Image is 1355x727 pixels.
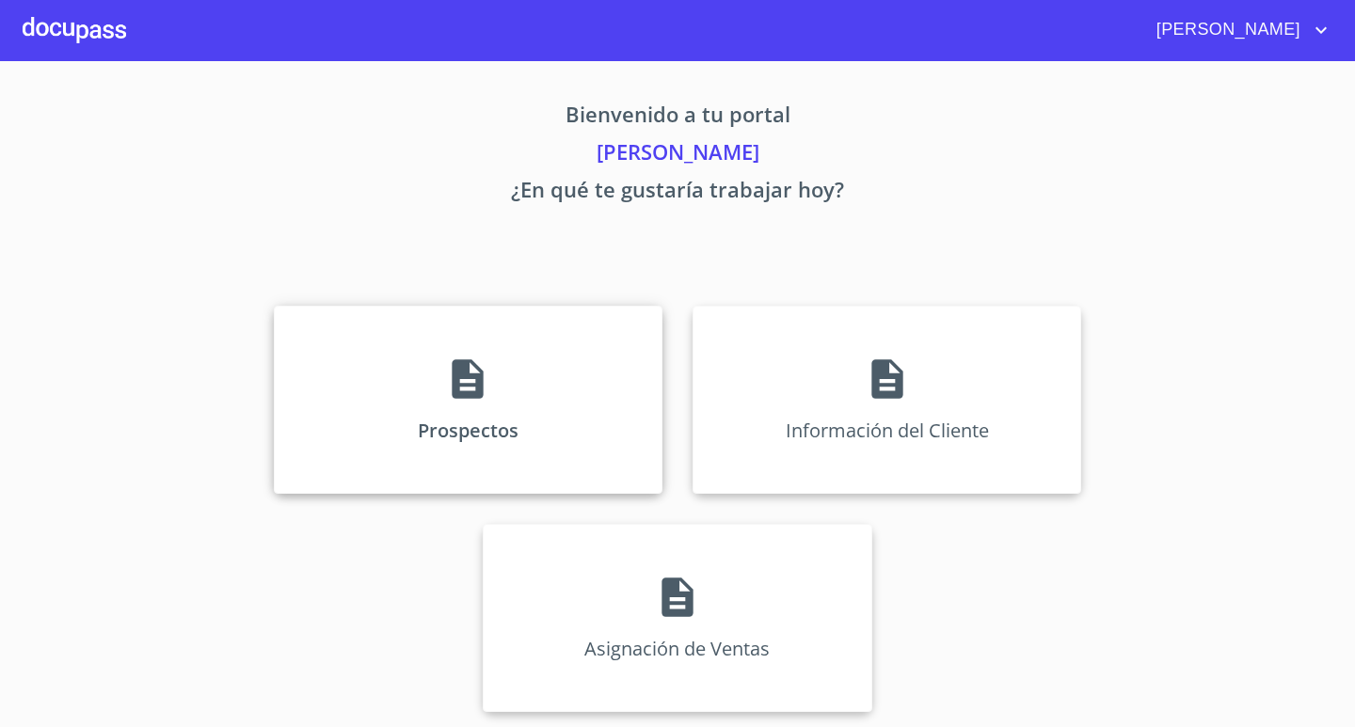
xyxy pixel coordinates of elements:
[418,418,518,443] p: Prospectos
[1142,15,1332,45] button: account of current user
[1142,15,1310,45] span: [PERSON_NAME]
[98,99,1257,136] p: Bienvenido a tu portal
[98,136,1257,174] p: [PERSON_NAME]
[584,636,770,661] p: Asignación de Ventas
[786,418,989,443] p: Información del Cliente
[98,174,1257,212] p: ¿En qué te gustaría trabajar hoy?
